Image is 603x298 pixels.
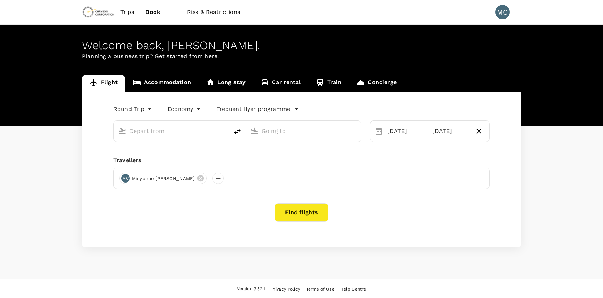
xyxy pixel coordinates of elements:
[82,4,115,20] img: Chrysos Corporation
[306,285,334,293] a: Terms of Use
[216,105,290,113] p: Frequent flyer programme
[82,39,521,52] div: Welcome back , [PERSON_NAME] .
[253,75,308,92] a: Car rental
[125,75,199,92] a: Accommodation
[262,125,346,137] input: Going to
[275,203,328,222] button: Find flights
[340,287,366,292] span: Help Centre
[199,75,253,92] a: Long stay
[129,125,214,137] input: Depart from
[187,8,240,16] span: Risk & Restrictions
[216,105,299,113] button: Frequent flyer programme
[385,124,426,138] div: [DATE]
[113,103,153,115] div: Round Trip
[271,287,300,292] span: Privacy Policy
[121,174,130,183] div: MC
[128,175,199,182] span: Minyonne [PERSON_NAME]
[308,75,349,92] a: Train
[356,130,357,132] button: Open
[82,52,521,61] p: Planning a business trip? Get started from here.
[495,5,510,19] div: MC
[271,285,300,293] a: Privacy Policy
[340,285,366,293] a: Help Centre
[224,130,225,132] button: Open
[349,75,404,92] a: Concierge
[145,8,160,16] span: Book
[120,8,134,16] span: Trips
[306,287,334,292] span: Terms of Use
[119,173,207,184] div: MCMinyonne [PERSON_NAME]
[429,124,471,138] div: [DATE]
[113,156,490,165] div: Travellers
[237,286,265,293] span: Version 3.52.1
[229,123,246,140] button: delete
[167,103,202,115] div: Economy
[82,75,125,92] a: Flight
